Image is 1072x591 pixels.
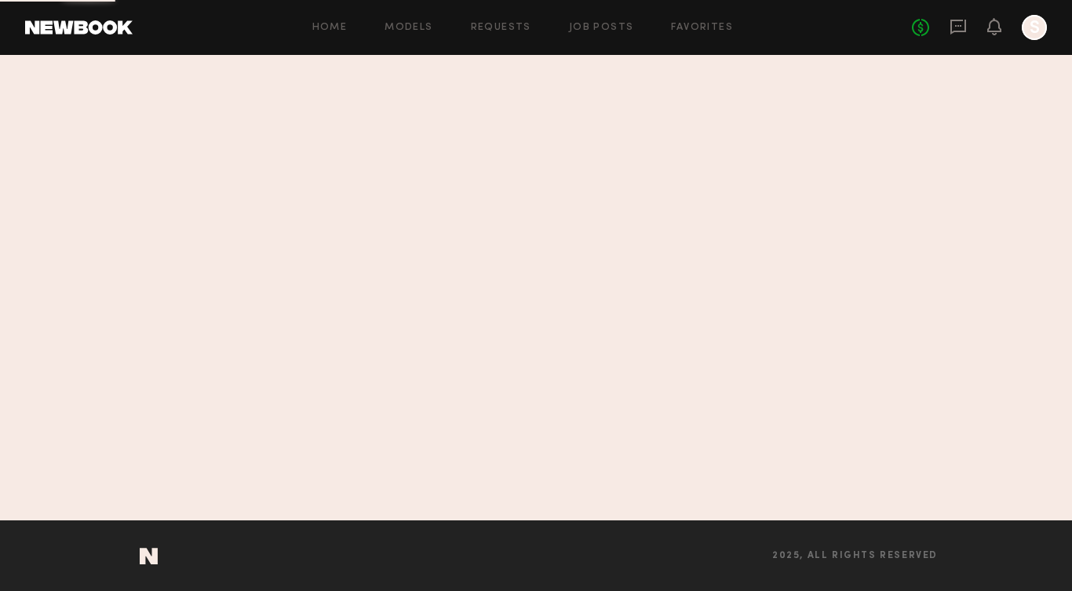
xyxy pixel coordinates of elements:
a: Requests [471,23,531,33]
a: Home [312,23,348,33]
span: 2025, all rights reserved [772,551,938,561]
a: Job Posts [569,23,634,33]
a: Favorites [671,23,733,33]
a: S [1022,15,1047,40]
a: Models [385,23,432,33]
